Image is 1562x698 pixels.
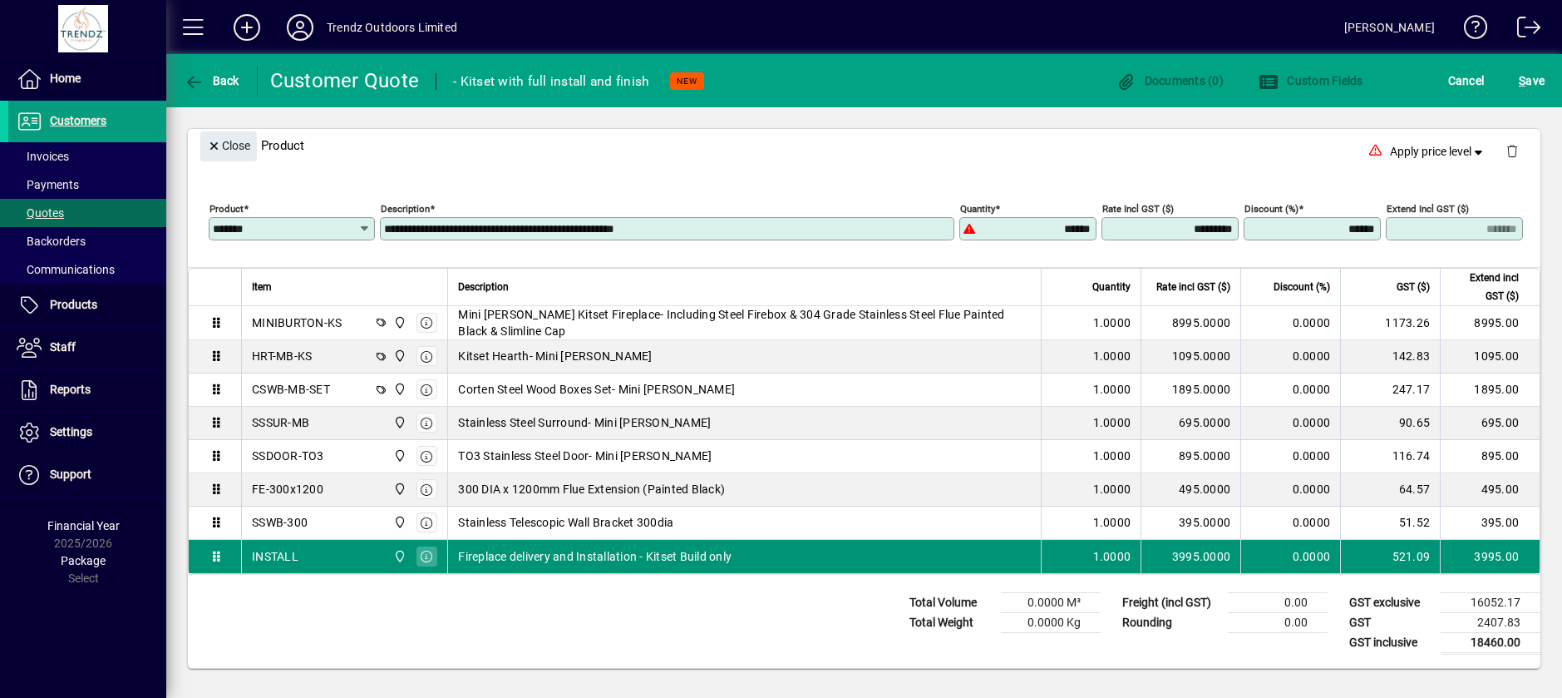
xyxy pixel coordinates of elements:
[1151,481,1230,498] div: 495.0000
[1505,3,1541,57] a: Logout
[8,171,166,199] a: Payments
[1340,440,1440,473] td: 116.74
[1151,381,1230,398] div: 1895.0000
[1340,340,1440,374] td: 142.83
[252,414,309,431] div: SSSUR-MB
[1240,507,1340,540] td: 0.0000
[1492,143,1532,158] app-page-header-button: Delete
[1114,592,1228,612] td: Freight (incl GST)
[166,66,258,96] app-page-header-button: Back
[1519,74,1525,87] span: S
[1151,414,1230,431] div: 695.0000
[17,206,64,220] span: Quotes
[1240,340,1340,374] td: 0.0000
[1228,592,1328,612] td: 0.00
[1151,348,1230,364] div: 1095.0000
[1448,67,1485,94] span: Cancel
[252,348,312,364] div: HRT-MB-KS
[1340,473,1440,507] td: 64.57
[1240,440,1340,473] td: 0.0000
[8,142,166,171] a: Invoices
[17,263,115,276] span: Communications
[61,554,106,567] span: Package
[1240,374,1340,407] td: 0.0000
[252,548,298,565] div: INSTALL
[47,519,120,532] span: Financial Year
[1492,131,1532,171] button: Delete
[1340,507,1440,540] td: 51.52
[1440,306,1540,340] td: 8995.00
[1341,632,1441,653] td: GST inclusive
[8,454,166,496] a: Support
[1116,74,1224,87] span: Documents (0)
[1274,278,1330,296] span: Discount (%)
[1383,136,1493,166] button: Apply price level
[389,380,408,399] span: New Plymouth
[50,425,92,438] span: Settings
[1240,306,1340,340] td: 0.0000
[252,448,324,464] div: SSDOOR-TO3
[209,202,244,214] mat-label: Product
[1451,3,1488,57] a: Knowledge Base
[220,12,273,42] button: Add
[50,114,106,127] span: Customers
[1440,540,1540,573] td: 3995.00
[389,547,408,566] span: New Plymouth
[1151,314,1230,331] div: 8995.0000
[1441,612,1540,632] td: 2407.83
[1093,448,1131,464] span: 1.0000
[1254,66,1367,96] button: Custom Fields
[901,612,1001,632] td: Total Weight
[453,68,649,95] div: - Kitset with full install and finish
[1451,269,1519,305] span: Extend incl GST ($)
[1341,612,1441,632] td: GST
[1440,507,1540,540] td: 395.00
[458,381,735,398] span: Corten Steel Wood Boxes Set- Mini [PERSON_NAME]
[1441,592,1540,612] td: 16052.17
[8,327,166,369] a: Staff
[8,369,166,411] a: Reports
[1344,14,1435,41] div: [PERSON_NAME]
[1240,540,1340,573] td: 0.0000
[1001,592,1101,612] td: 0.0000 M³
[252,314,342,331] div: MINIBURTON-KS
[252,278,272,296] span: Item
[8,412,166,453] a: Settings
[1441,632,1540,653] td: 18460.00
[17,150,69,163] span: Invoices
[17,178,79,191] span: Payments
[252,514,308,531] div: SSWB-300
[1519,67,1545,94] span: ave
[50,340,76,354] span: Staff
[1093,514,1131,531] span: 1.0000
[1340,374,1440,407] td: 247.17
[50,468,91,481] span: Support
[1151,448,1230,464] div: 895.0000
[50,383,91,396] span: Reports
[180,66,244,96] button: Back
[389,447,408,465] span: New Plymouth
[252,481,323,498] div: FE-300x1200
[901,592,1001,612] td: Total Volume
[1093,414,1131,431] span: 1.0000
[677,76,697,87] span: NEW
[252,381,330,398] div: CSWB-MB-SET
[270,67,420,94] div: Customer Quote
[458,348,652,364] span: Kitset Hearth- Mini [PERSON_NAME]
[196,137,261,152] app-page-header-button: Close
[1259,74,1363,87] span: Custom Fields
[1340,540,1440,573] td: 521.09
[1114,612,1228,632] td: Rounding
[1444,66,1489,96] button: Cancel
[327,14,457,41] div: Trendz Outdoors Limited
[1240,407,1340,440] td: 0.0000
[389,347,408,365] span: New Plymouth
[8,285,166,326] a: Products
[8,199,166,227] a: Quotes
[1515,66,1549,96] button: Save
[381,202,430,214] mat-label: Description
[1111,66,1228,96] button: Documents (0)
[1341,592,1441,612] td: GST exclusive
[458,278,509,296] span: Description
[1440,473,1540,507] td: 495.00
